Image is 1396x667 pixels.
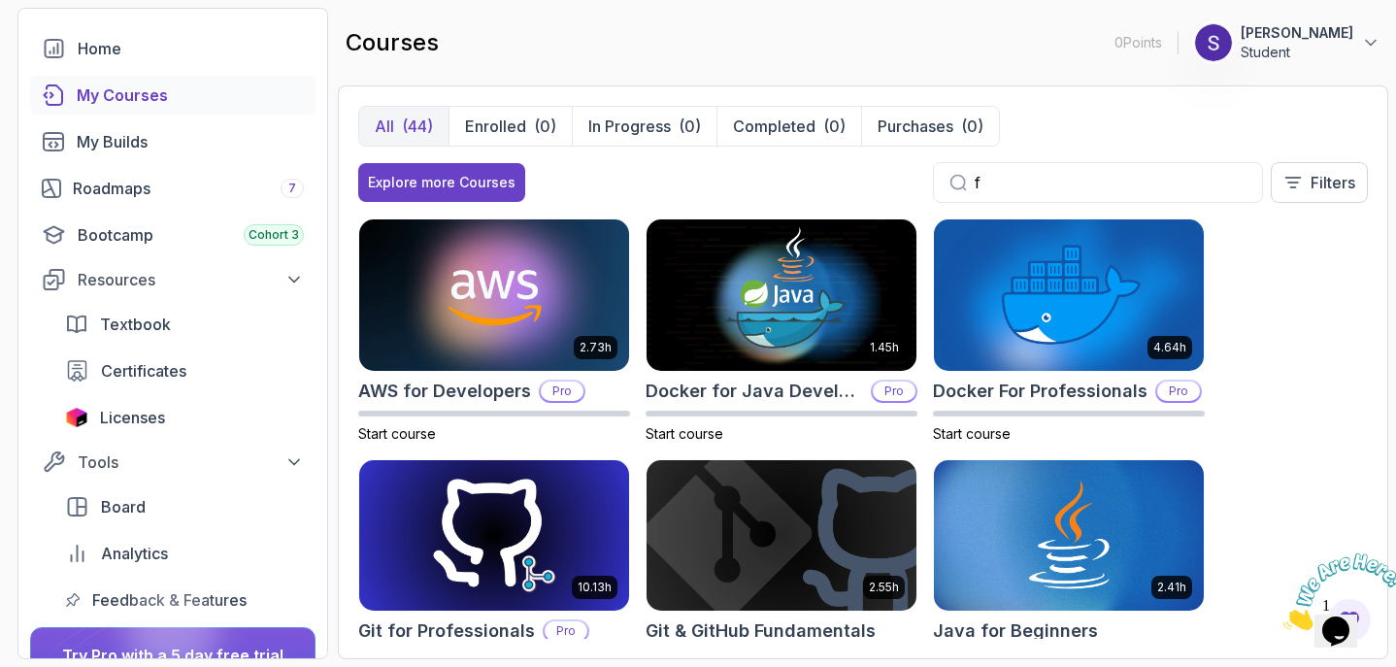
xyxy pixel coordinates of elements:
[346,27,439,58] h2: courses
[359,219,629,371] img: AWS for Developers card
[733,115,815,138] p: Completed
[402,115,433,138] div: (44)
[78,268,304,291] div: Resources
[78,37,304,60] div: Home
[873,382,915,401] p: Pro
[30,445,316,480] button: Tools
[1311,171,1355,194] p: Filters
[92,588,247,612] span: Feedback & Features
[101,359,186,383] span: Certificates
[8,8,16,24] span: 1
[878,115,953,138] p: Purchases
[53,351,316,390] a: certificates
[100,406,165,429] span: Licenses
[870,340,899,355] p: 1.45h
[646,617,876,645] h2: Git & GitHub Fundamentals
[53,487,316,526] a: board
[359,460,629,612] img: Git for Professionals card
[77,83,304,107] div: My Courses
[53,398,316,437] a: licenses
[65,408,88,427] img: jetbrains icon
[288,181,296,196] span: 7
[961,115,983,138] div: (0)
[933,425,1011,442] span: Start course
[646,378,863,405] h2: Docker for Java Developers
[975,171,1246,194] input: Search...
[73,177,304,200] div: Roadmaps
[101,495,146,518] span: Board
[8,8,128,84] img: Chat attention grabber
[934,460,1204,612] img: Java for Beginners card
[572,107,716,146] button: In Progress(0)
[449,107,572,146] button: Enrolled(0)
[647,460,916,612] img: Git & GitHub Fundamentals card
[679,115,701,138] div: (0)
[1194,23,1380,62] button: user profile image[PERSON_NAME]Student
[1157,580,1186,595] p: 2.41h
[580,340,612,355] p: 2.73h
[359,107,449,146] button: All(44)
[545,621,587,641] p: Pro
[375,115,394,138] p: All
[30,29,316,68] a: home
[368,173,515,192] div: Explore more Courses
[716,107,861,146] button: Completed(0)
[1157,382,1200,401] p: Pro
[30,122,316,161] a: builds
[1195,24,1232,61] img: user profile image
[30,262,316,297] button: Resources
[534,115,556,138] div: (0)
[869,580,899,595] p: 2.55h
[358,378,531,405] h2: AWS for Developers
[933,617,1098,645] h2: Java for Beginners
[823,115,846,138] div: (0)
[53,581,316,619] a: feedback
[1241,23,1353,43] p: [PERSON_NAME]
[53,305,316,344] a: textbook
[647,219,916,371] img: Docker for Java Developers card
[77,130,304,153] div: My Builds
[861,107,999,146] button: Purchases(0)
[249,227,299,243] span: Cohort 3
[934,219,1204,371] img: Docker For Professionals card
[358,163,525,202] button: Explore more Courses
[1271,162,1368,203] button: Filters
[646,425,723,442] span: Start course
[30,76,316,115] a: courses
[1114,33,1162,52] p: 0 Points
[30,169,316,208] a: roadmaps
[53,534,316,573] a: analytics
[100,313,171,336] span: Textbook
[358,617,535,645] h2: Git for Professionals
[101,542,168,565] span: Analytics
[1241,43,1353,62] p: Student
[541,382,583,401] p: Pro
[588,115,671,138] p: In Progress
[933,378,1147,405] h2: Docker For Professionals
[78,223,304,247] div: Bootcamp
[358,425,436,442] span: Start course
[1153,340,1186,355] p: 4.64h
[78,450,304,474] div: Tools
[1276,546,1396,638] iframe: chat widget
[30,216,316,254] a: bootcamp
[578,580,612,595] p: 10.13h
[465,115,526,138] p: Enrolled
